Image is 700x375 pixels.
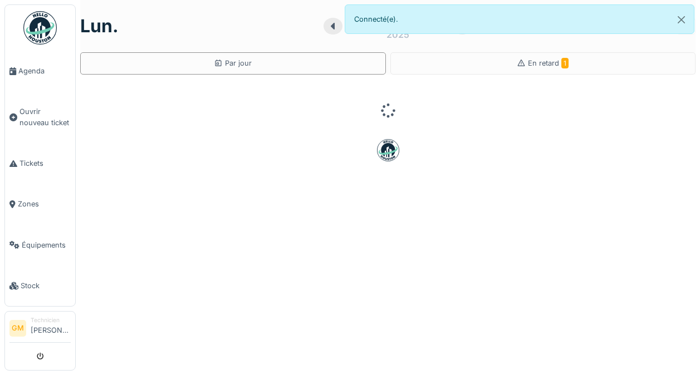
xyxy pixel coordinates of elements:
[561,58,569,68] span: 1
[31,316,71,324] div: Technicien
[31,316,71,340] li: [PERSON_NAME]
[23,11,57,45] img: Badge_color-CXgf-gQk.svg
[18,199,71,209] span: Zones
[18,66,71,76] span: Agenda
[5,143,75,184] a: Tickets
[5,184,75,224] a: Zones
[5,265,75,306] a: Stock
[5,225,75,265] a: Équipements
[21,280,71,291] span: Stock
[22,240,71,250] span: Équipements
[5,91,75,143] a: Ouvrir nouveau ticket
[80,16,119,37] h1: lun.
[19,158,71,169] span: Tickets
[386,28,409,41] div: 2025
[214,58,252,68] div: Par jour
[9,320,26,337] li: GM
[9,316,71,343] a: GM Technicien[PERSON_NAME]
[19,106,71,127] span: Ouvrir nouveau ticket
[669,5,694,34] button: Close
[528,59,569,67] span: En retard
[345,4,695,34] div: Connecté(e).
[5,51,75,91] a: Agenda
[377,139,399,161] img: badge-BVDL4wpA.svg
